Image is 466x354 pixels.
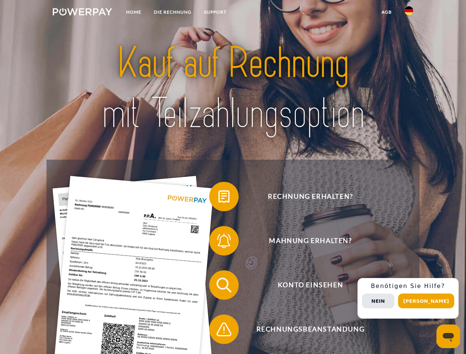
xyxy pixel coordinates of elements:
h3: Benötigen Sie Hilfe? [362,282,454,290]
img: de [404,6,413,15]
button: Mahnung erhalten? [209,226,401,256]
button: Nein [362,294,394,308]
img: qb_warning.svg [215,320,233,339]
img: qb_bell.svg [215,232,233,250]
button: Rechnung erhalten? [209,182,401,211]
button: Rechnungsbeanstandung [209,315,401,344]
span: Mahnung erhalten? [220,226,401,256]
button: [PERSON_NAME] [398,294,454,308]
div: Schnellhilfe [358,278,459,319]
span: Rechnung erhalten? [220,182,401,211]
iframe: Schaltfläche zum Öffnen des Messaging-Fensters [436,324,460,348]
a: SUPPORT [198,6,233,19]
span: Konto einsehen [220,270,401,300]
img: title-powerpay_de.svg [70,35,396,141]
span: Rechnungsbeanstandung [220,315,401,344]
a: Home [120,6,148,19]
a: agb [375,6,398,19]
button: Konto einsehen [209,270,401,300]
img: qb_bill.svg [215,187,233,206]
img: qb_search.svg [215,276,233,294]
a: DIE RECHNUNG [148,6,198,19]
img: logo-powerpay-white.svg [53,8,112,15]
